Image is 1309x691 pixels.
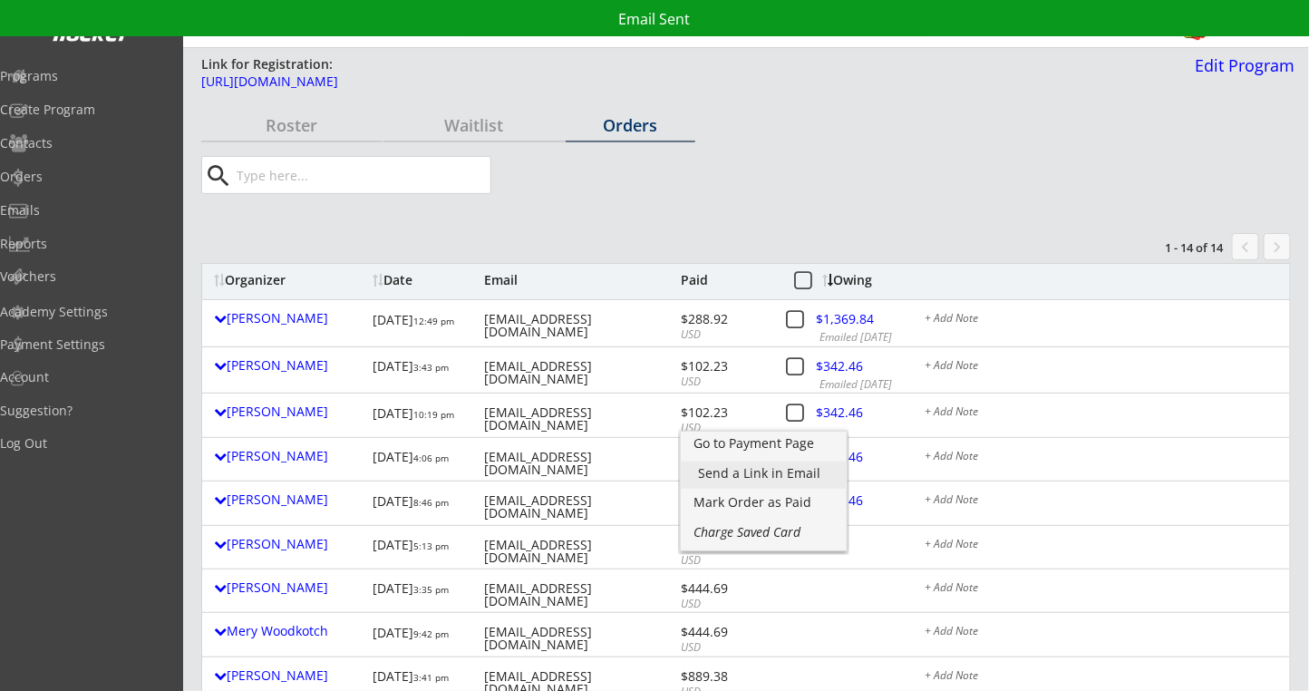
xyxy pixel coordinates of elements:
[694,437,833,450] div: Go to Payment Page
[699,467,829,480] div: Send a Link in Email
[373,274,470,287] div: Date
[823,274,892,287] div: Owing
[214,359,364,372] div: [PERSON_NAME]
[694,496,833,509] div: Mark Order as Paid
[413,628,449,640] font: 9:42 pm
[925,360,1278,375] div: + Add Note
[681,327,779,343] div: USD
[484,313,676,338] div: [EMAIL_ADDRESS][DOMAIN_NAME]
[681,406,779,419] div: $102.23
[233,157,490,193] input: Type here...
[214,669,364,682] div: [PERSON_NAME]
[925,626,1278,640] div: + Add Note
[484,360,676,385] div: [EMAIL_ADDRESS][DOMAIN_NAME]
[681,626,779,638] div: $444.69
[925,539,1278,553] div: + Add Note
[1264,233,1291,260] button: keyboard_arrow_right
[694,526,833,539] div: Charge Saved Card
[925,451,1278,465] div: + Add Note
[413,361,449,374] font: 3:43 pm
[681,462,847,489] div: Open popup for option to send email asking for remaining amount
[214,274,364,287] div: Organizer
[204,161,234,190] button: search
[1188,57,1295,73] div: Edit Program
[925,582,1278,597] div: + Add Note
[819,377,917,393] div: Emailed [DATE]
[484,582,676,608] div: [EMAIL_ADDRESS][DOMAIN_NAME]
[1130,239,1224,256] div: 1 - 14 of 14
[484,539,676,564] div: [EMAIL_ADDRESS][DOMAIN_NAME]
[413,408,454,421] font: 10:19 pm
[484,451,676,476] div: [EMAIL_ADDRESS][DOMAIN_NAME]
[373,619,470,651] div: [DATE]
[201,75,1115,98] a: [URL][DOMAIN_NAME]
[373,400,470,432] div: [DATE]
[925,670,1278,685] div: + Add Note
[925,406,1278,421] div: + Add Note
[413,496,449,509] font: 8:46 pm
[819,330,917,345] div: Emailed [DATE]
[681,375,779,390] div: USD
[681,360,779,373] div: $102.23
[681,640,779,656] div: USD
[214,625,364,637] div: Mery Woodkotch
[201,117,383,133] div: Roster
[681,597,779,612] div: USD
[413,540,449,552] font: 5:13 pm
[681,432,847,459] a: Go to Payment Page
[373,354,470,385] div: [DATE]
[373,444,470,476] div: [DATE]
[681,313,779,326] div: $288.92
[681,274,779,287] div: Paid
[214,312,364,325] div: [PERSON_NAME]
[214,581,364,594] div: [PERSON_NAME]
[373,576,470,608] div: [DATE]
[373,532,470,564] div: [DATE]
[681,670,779,683] div: $889.38
[413,315,454,327] font: 12:49 pm
[201,75,1115,88] div: [URL][DOMAIN_NAME]
[214,493,364,506] div: [PERSON_NAME]
[925,313,1278,327] div: + Add Note
[383,117,565,133] div: Waitlist
[484,274,676,287] div: Email
[681,553,779,569] div: USD
[681,582,779,595] div: $444.69
[484,494,676,520] div: [EMAIL_ADDRESS][DOMAIN_NAME]
[214,450,364,462] div: [PERSON_NAME]
[373,307,470,338] div: [DATE]
[413,671,449,684] font: 3:41 pm
[681,491,847,518] div: If they have paid you through cash, check, online transfer, etc.
[373,488,470,520] div: [DATE]
[484,626,676,651] div: [EMAIL_ADDRESS][DOMAIN_NAME]
[201,55,335,73] div: Link for Registration:
[566,117,695,133] div: Orders
[1232,233,1259,260] button: chevron_left
[214,538,364,550] div: [PERSON_NAME]
[1188,57,1295,89] a: Edit Program
[413,452,449,464] font: 4:06 pm
[214,405,364,418] div: [PERSON_NAME]
[925,494,1278,509] div: + Add Note
[413,583,449,596] font: 3:35 pm
[484,406,676,432] div: [EMAIL_ADDRESS][DOMAIN_NAME]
